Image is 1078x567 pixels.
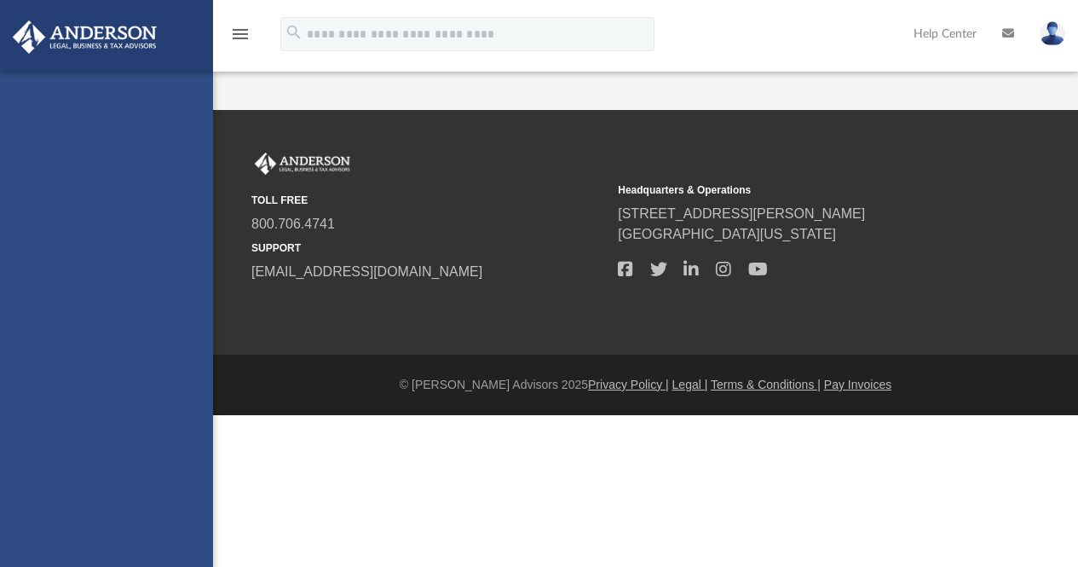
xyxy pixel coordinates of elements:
a: [GEOGRAPHIC_DATA][US_STATE] [618,227,836,241]
a: [EMAIL_ADDRESS][DOMAIN_NAME] [251,264,482,279]
a: [STREET_ADDRESS][PERSON_NAME] [618,206,865,221]
img: Anderson Advisors Platinum Portal [251,153,354,175]
i: menu [230,24,251,44]
a: Pay Invoices [824,378,891,391]
div: © [PERSON_NAME] Advisors 2025 [213,376,1078,394]
a: menu [230,32,251,44]
a: 800.706.4741 [251,217,335,231]
i: search [285,23,303,42]
a: Terms & Conditions | [711,378,821,391]
small: SUPPORT [251,240,606,256]
small: TOLL FREE [251,193,606,208]
small: Headquarters & Operations [618,182,972,198]
img: Anderson Advisors Platinum Portal [8,20,162,54]
img: User Pic [1040,21,1065,46]
a: Privacy Policy | [588,378,669,391]
a: Legal | [672,378,708,391]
